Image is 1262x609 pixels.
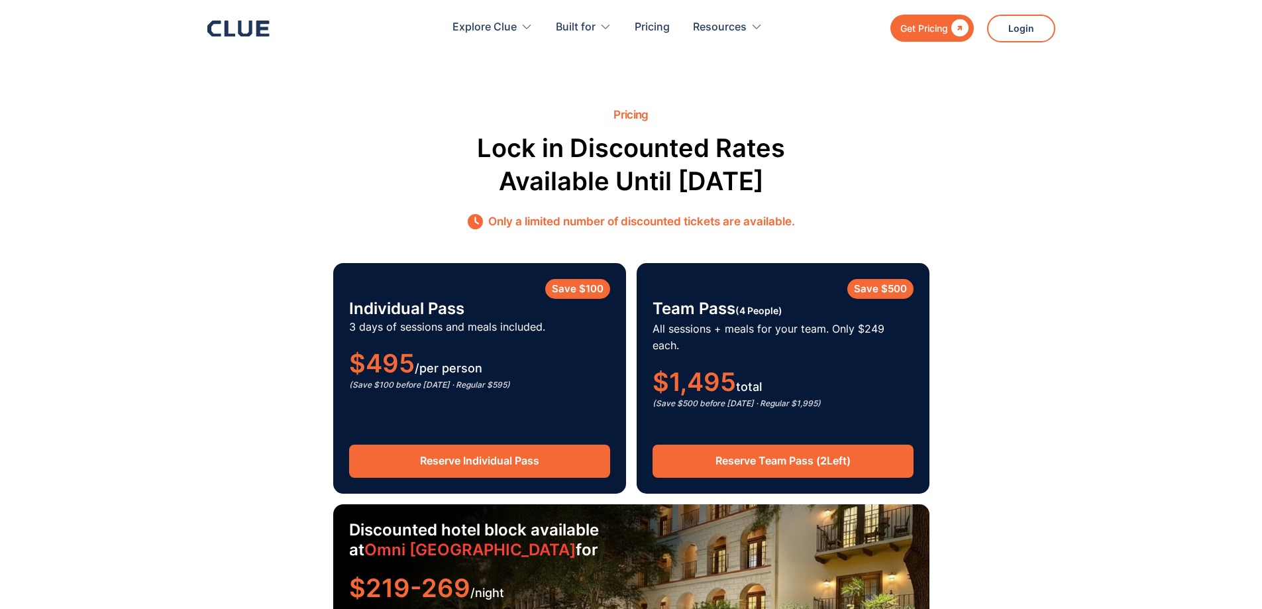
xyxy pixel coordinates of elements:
[653,374,914,395] div: total
[653,299,914,321] h3: Team Pass
[349,348,415,378] span: $495
[349,445,610,477] a: Reserve Individual Pass
[452,7,533,48] div: Explore Clue
[556,7,611,48] div: Built for
[653,445,914,477] a: Reserve Team Pass (2Left)
[349,319,610,335] p: 3 days of sessions and meals included.
[349,520,614,560] h3: Discounted hotel block available at for
[545,279,610,299] div: Save $100
[820,454,827,467] strong: 2
[890,15,974,42] a: Get Pricing
[693,7,747,48] div: Resources
[653,321,914,354] p: All sessions + meals for your team. Only $249 each.
[364,540,576,559] a: Omni [GEOGRAPHIC_DATA]
[735,305,782,316] span: (4 People)
[349,380,510,390] em: (Save $100 before [DATE] · Regular $595)
[948,20,969,36] div: 
[349,299,610,319] h3: Individual Pass
[847,279,914,299] div: Save $500
[653,398,821,408] em: (Save $500 before [DATE] · Regular $1,995)
[987,15,1055,42] a: Login
[635,7,670,48] a: Pricing
[613,109,649,121] h2: Pricing
[468,214,483,229] img: clock icon
[349,355,610,376] div: /per person
[653,366,736,397] span: $1,495
[900,20,948,36] div: Get Pricing
[349,573,470,603] span: $219-269
[488,213,795,230] p: Only a limited number of discounted tickets are available.
[466,132,797,197] h3: Lock in Discounted Rates Available Until [DATE]
[349,580,914,601] div: /night
[452,7,517,48] div: Explore Clue
[693,7,762,48] div: Resources
[556,7,596,48] div: Built for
